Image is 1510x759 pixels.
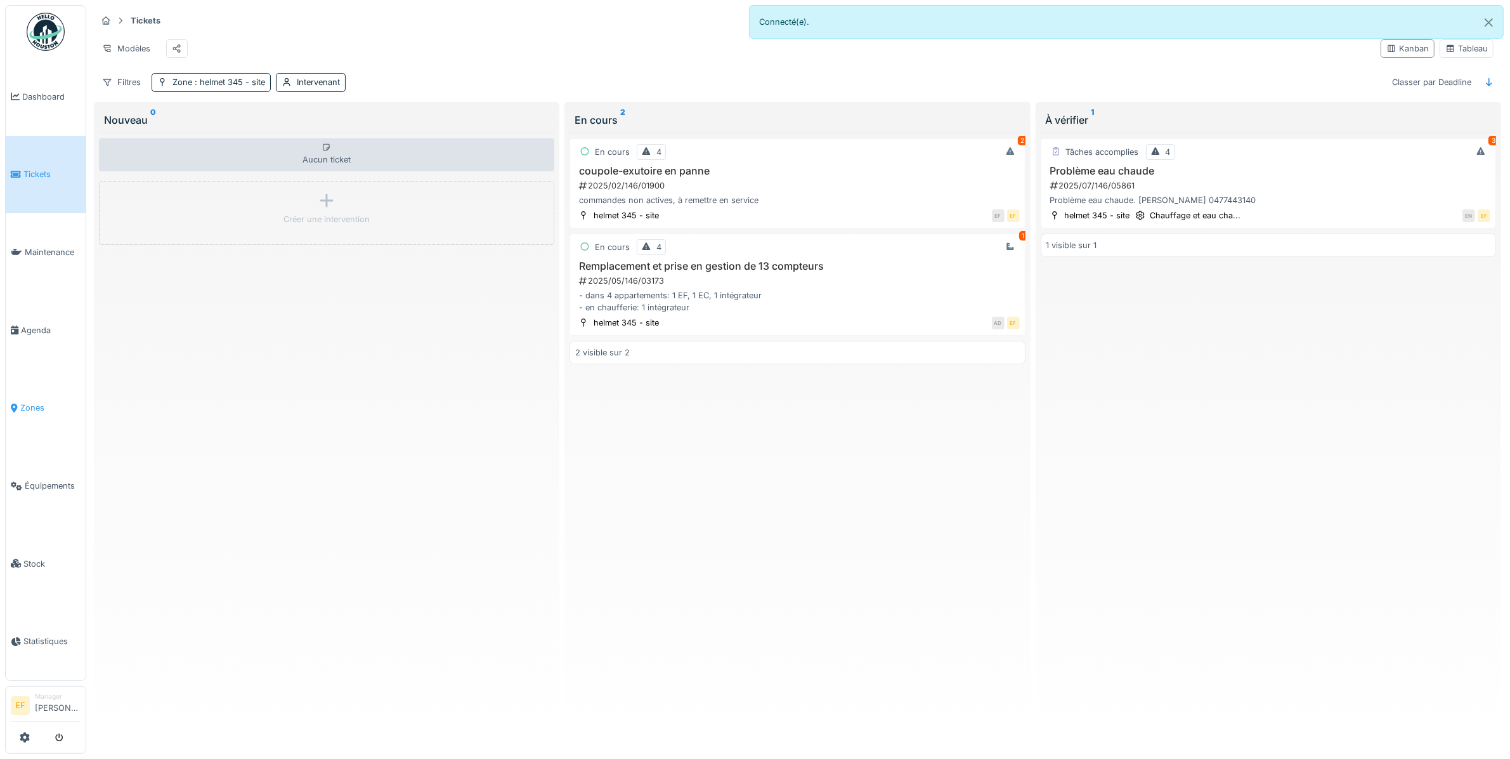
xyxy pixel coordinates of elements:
div: Connecté(e). [749,5,1504,39]
div: Chauffage et eau cha... [1150,209,1241,221]
div: 1 visible sur 1 [1046,239,1097,251]
span: Stock [23,558,81,570]
div: 2025/07/146/05861 [1049,180,1490,192]
div: Nouveau [104,112,549,128]
a: Stock [6,525,86,603]
div: EN [1462,209,1475,222]
div: Zone [172,76,265,88]
sup: 0 [150,112,156,128]
div: À vérifier [1046,112,1491,128]
div: Créer une intervention [283,213,370,225]
div: EF [992,209,1005,222]
span: Maintenance [25,246,81,258]
li: [PERSON_NAME] [35,692,81,719]
a: Tickets [6,136,86,214]
div: Problème eau chaude. [PERSON_NAME] 0477443140 [1046,194,1490,206]
a: EF Manager[PERSON_NAME] [11,692,81,722]
strong: Tickets [126,15,166,27]
div: En cours [595,146,630,158]
h3: coupole-exutoire en panne [575,165,1019,177]
span: Statistiques [23,635,81,647]
h3: Problème eau chaude [1046,165,1490,177]
div: 3 [1488,136,1499,145]
div: Aucun ticket [99,138,554,171]
span: Dashboard [22,91,81,103]
div: helmet 345 - site [1065,209,1130,221]
h3: Remplacement et prise en gestion de 13 compteurs [575,260,1019,272]
a: Dashboard [6,58,86,136]
div: AD [992,317,1005,329]
span: : helmet 345 - site [192,77,265,87]
div: helmet 345 - site [594,317,659,329]
div: Intervenant [297,76,340,88]
div: 4 [656,241,661,253]
a: Zones [6,369,86,447]
span: Zones [20,402,81,414]
div: 2025/02/146/01900 [578,180,1019,192]
div: 2 visible sur 2 [575,346,630,359]
a: Statistiques [6,603,86,681]
div: commandes non actives, à remettre en service [575,194,1019,206]
a: Maintenance [6,213,86,291]
img: Badge_color-CXgf-gQk.svg [27,13,65,51]
div: Filtres [96,73,146,91]
div: helmet 345 - site [594,209,659,221]
div: Manager [35,692,81,701]
li: EF [11,696,30,715]
sup: 2 [620,112,625,128]
div: En cours [595,241,630,253]
div: EF [1007,317,1020,329]
div: Modèles [96,39,156,58]
div: En cours [575,112,1020,128]
span: Tickets [23,168,81,180]
div: 2 [1018,136,1028,145]
div: 4 [656,146,661,158]
a: Agenda [6,291,86,369]
button: Close [1474,6,1503,39]
div: EF [1478,209,1490,222]
span: Équipements [25,480,81,492]
span: Agenda [21,324,81,336]
div: Classer par Deadline [1386,73,1477,91]
div: 2025/05/146/03173 [578,275,1019,287]
div: Tâches accomplies [1066,146,1139,158]
div: - dans 4 appartements: 1 EF, 1 EC, 1 intégrateur - en chaufferie: 1 intégrateur [575,289,1019,313]
div: Kanban [1386,43,1429,55]
div: EF [1007,209,1020,222]
a: Équipements [6,447,86,525]
sup: 1 [1091,112,1095,128]
div: Tableau [1445,43,1488,55]
div: 4 [1166,146,1171,158]
div: 1 [1019,231,1028,241]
